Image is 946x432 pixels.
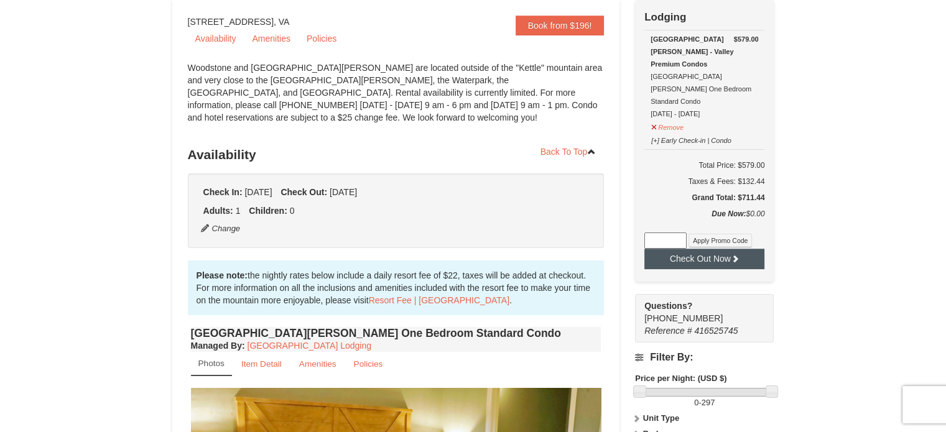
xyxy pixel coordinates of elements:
strong: Due Now: [712,209,746,218]
div: $0.00 [644,208,764,232]
span: 416525745 [694,326,738,336]
a: Availability [188,29,244,48]
button: Remove [651,118,684,134]
a: Amenities [291,352,345,376]
a: [GEOGRAPHIC_DATA] Lodging [248,341,371,351]
button: [+] Early Check-in | Condo [651,131,732,147]
small: Amenities [299,359,336,369]
span: [DATE] [244,187,272,197]
small: Policies [353,359,383,369]
button: Change [200,222,241,236]
strong: $579.00 [734,33,759,45]
h6: Total Price: $579.00 [644,159,764,172]
a: Photos [191,352,232,376]
a: Policies [345,352,391,376]
h4: Filter By: [635,352,774,363]
strong: : [191,341,245,351]
a: Item Detail [233,352,290,376]
span: Reference # [644,326,692,336]
button: Apply Promo Code [689,234,752,247]
span: [DATE] [330,187,357,197]
span: 1 [236,206,241,216]
strong: Adults: [203,206,233,216]
a: Book from $196! [516,16,605,35]
small: Photos [198,359,225,368]
a: Amenities [244,29,297,48]
strong: Price per Night: (USD $) [635,374,726,383]
button: Check Out Now [644,249,764,269]
div: the nightly rates below include a daily resort fee of $22, taxes will be added at checkout. For m... [188,260,605,315]
div: [GEOGRAPHIC_DATA][PERSON_NAME] One Bedroom Standard Condo [DATE] - [DATE] [651,33,758,120]
label: - [635,397,774,409]
span: 0 [290,206,295,216]
strong: Check In: [203,187,243,197]
strong: Questions? [644,301,692,311]
a: Resort Fee | [GEOGRAPHIC_DATA] [369,295,509,305]
strong: Unit Type [643,413,679,423]
span: [PHONE_NUMBER] [644,300,751,323]
span: 0 [694,398,698,407]
strong: Children: [249,206,287,216]
a: Back To Top [532,142,605,161]
a: Policies [299,29,344,48]
strong: Please note: [197,270,248,280]
strong: Check Out: [281,187,327,197]
h5: Grand Total: $711.44 [644,191,764,204]
span: Managed By [191,341,242,351]
small: Item Detail [241,359,282,369]
div: Taxes & Fees: $132.44 [644,175,764,188]
h3: Availability [188,142,605,167]
div: Woodstone and [GEOGRAPHIC_DATA][PERSON_NAME] are located outside of the "Kettle" mountain area an... [188,62,605,136]
strong: [GEOGRAPHIC_DATA][PERSON_NAME] - Valley Premium Condos [651,35,733,68]
span: 297 [702,398,715,407]
h4: [GEOGRAPHIC_DATA][PERSON_NAME] One Bedroom Standard Condo [191,327,601,339]
strong: Lodging [644,11,686,23]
